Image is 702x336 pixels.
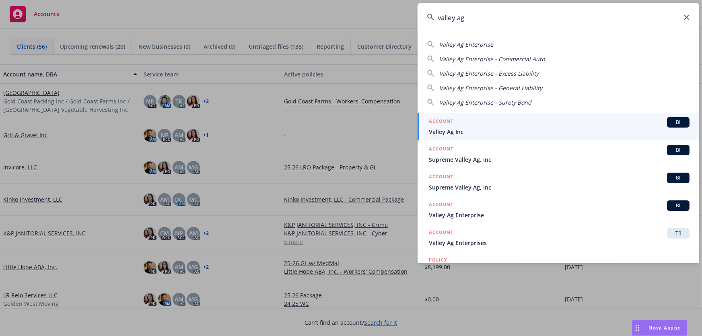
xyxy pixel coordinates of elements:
button: Nova Assist [632,320,688,336]
span: Supreme Valley Ag, Inc [429,155,690,164]
a: ACCOUNTBIValley Ag Inc [418,113,699,140]
span: Valley Ag Enterprise - General Liability [439,84,542,92]
h5: POLICY [429,256,447,264]
span: Valley Ag Enterprise - Excess Liability [439,70,539,77]
span: Valley Ag Enterprise [429,211,690,219]
a: ACCOUNTBISupreme Valley Ag, Inc [418,140,699,168]
h5: ACCOUNT [429,200,453,210]
a: ACCOUNTBIValley Ag Enterprise [418,196,699,224]
span: BI [670,174,686,181]
a: ACCOUNTBISupreme Valley Ag, Inc [418,168,699,196]
span: TR [670,230,686,237]
span: BI [670,146,686,154]
span: Supreme Valley Ag, Inc [429,183,690,192]
h5: ACCOUNT [429,228,453,238]
a: POLICY [418,251,699,286]
h5: ACCOUNT [429,117,453,127]
div: Drag to move [632,320,642,336]
h5: ACCOUNT [429,173,453,182]
span: Valley Ag Enterprises [429,239,690,247]
span: BI [670,202,686,209]
span: Valley Ag Enterprise [439,41,493,48]
span: Valley Ag Inc [429,128,690,136]
span: Nova Assist [649,324,681,331]
h5: ACCOUNT [429,145,453,155]
a: ACCOUNTTRValley Ag Enterprises [418,224,699,251]
input: Search... [418,3,699,32]
span: BI [670,119,686,126]
span: Valley Ag Enterprise - Surety Bond [439,99,531,106]
span: Valley Ag Enterprise - Commercial Auto [439,55,545,63]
